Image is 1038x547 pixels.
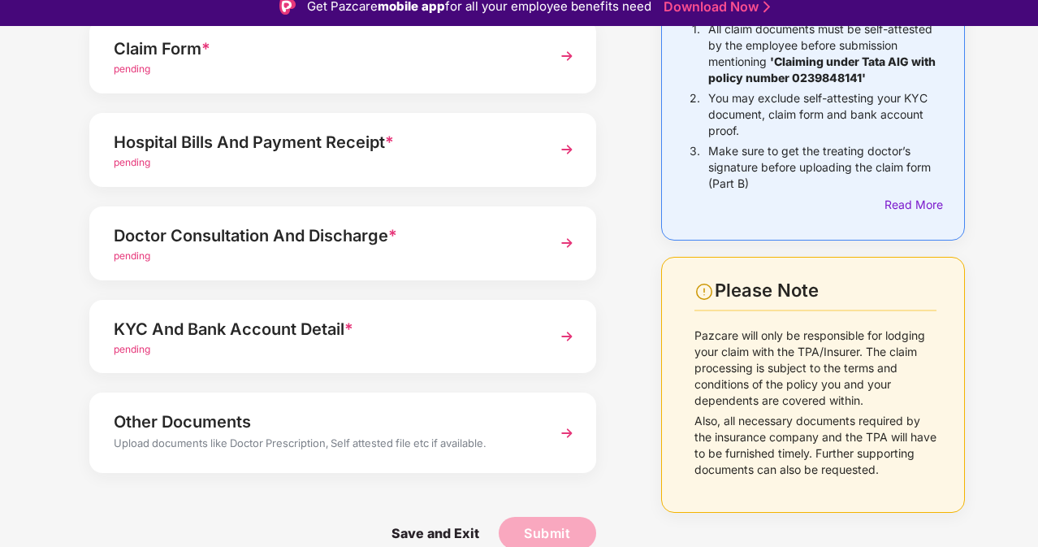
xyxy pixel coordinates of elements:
div: KYC And Bank Account Detail [114,316,534,342]
p: Make sure to get the treating doctor’s signature before uploading the claim form (Part B) [708,143,936,192]
span: pending [114,156,150,168]
span: pending [114,343,150,355]
img: svg+xml;base64,PHN2ZyBpZD0iTmV4dCIgeG1sbnM9Imh0dHA6Ly93d3cudzMub3JnLzIwMDAvc3ZnIiB3aWR0aD0iMzYiIG... [552,41,582,71]
span: pending [114,63,150,75]
p: All claim documents must be self-attested by the employee before submission mentioning [708,21,936,86]
img: svg+xml;base64,PHN2ZyBpZD0iV2FybmluZ18tXzI0eDI0IiBkYXRhLW5hbWU9Ildhcm5pbmcgLSAyNHgyNCIgeG1sbnM9Im... [694,282,714,302]
p: Also, all necessary documents required by the insurance company and the TPA will have to be furni... [694,413,936,478]
div: Doctor Consultation And Discharge [114,223,534,249]
div: Other Documents [114,409,534,435]
p: 2. [690,90,700,139]
div: Upload documents like Doctor Prescription, Self attested file etc if available. [114,435,534,456]
span: pending [114,250,150,262]
p: You may exclude self-attesting your KYC document, claim form and bank account proof. [708,90,936,139]
div: Claim Form [114,36,534,62]
div: Read More [884,196,936,214]
img: svg+xml;base64,PHN2ZyBpZD0iTmV4dCIgeG1sbnM9Imh0dHA6Ly93d3cudzMub3JnLzIwMDAvc3ZnIiB3aWR0aD0iMzYiIG... [552,322,582,351]
img: svg+xml;base64,PHN2ZyBpZD0iTmV4dCIgeG1sbnM9Imh0dHA6Ly93d3cudzMub3JnLzIwMDAvc3ZnIiB3aWR0aD0iMzYiIG... [552,135,582,164]
b: 'Claiming under Tata AIG with policy number 0239848141' [708,54,936,85]
div: Hospital Bills And Payment Receipt [114,129,534,155]
img: svg+xml;base64,PHN2ZyBpZD0iTmV4dCIgeG1sbnM9Imh0dHA6Ly93d3cudzMub3JnLzIwMDAvc3ZnIiB3aWR0aD0iMzYiIG... [552,228,582,258]
img: svg+xml;base64,PHN2ZyBpZD0iTmV4dCIgeG1sbnM9Imh0dHA6Ly93d3cudzMub3JnLzIwMDAvc3ZnIiB3aWR0aD0iMzYiIG... [552,419,582,448]
div: Please Note [715,280,936,302]
p: 1. [692,21,700,86]
p: 3. [690,143,700,192]
p: Pazcare will only be responsible for lodging your claim with the TPA/Insurer. The claim processin... [694,328,936,409]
